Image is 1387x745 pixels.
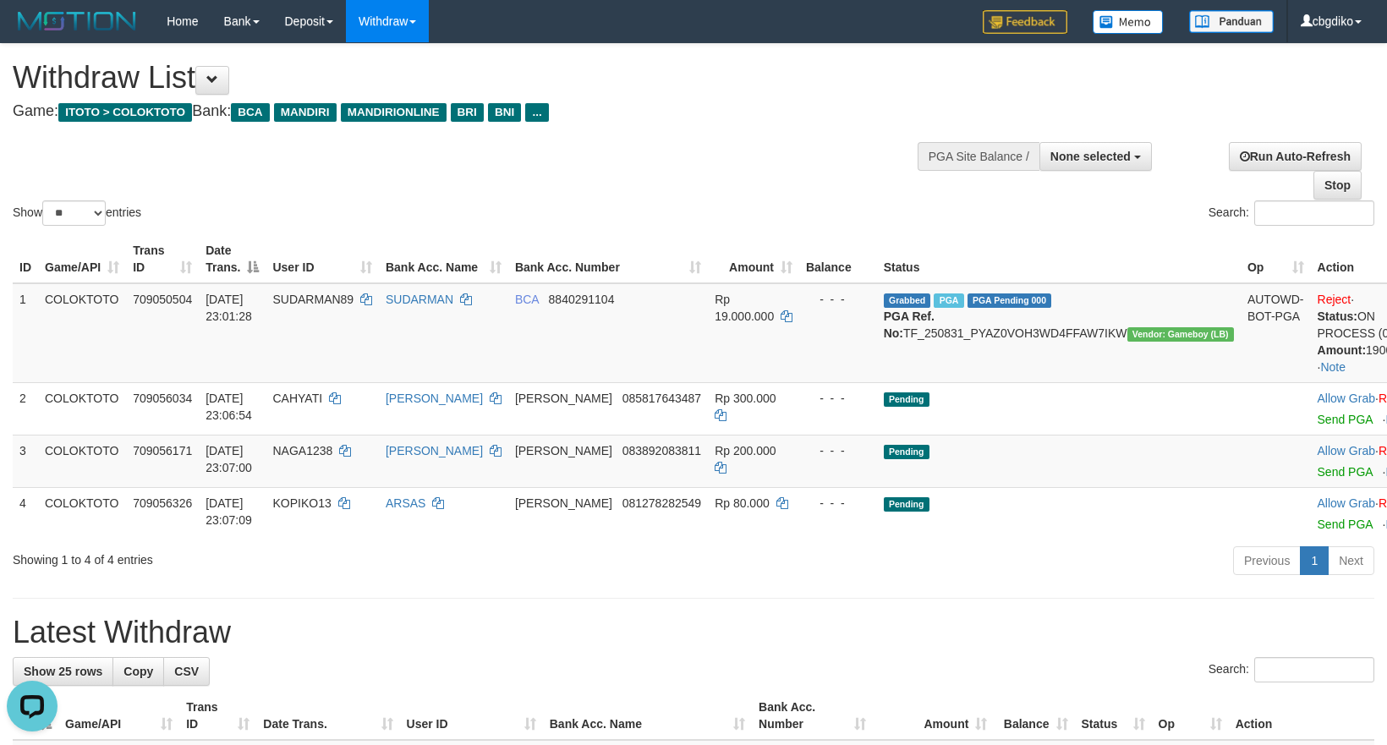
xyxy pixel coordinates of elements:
span: BRI [451,103,484,122]
a: Send PGA [1318,413,1373,426]
span: MANDIRIONLINE [341,103,447,122]
span: Pending [884,497,929,512]
div: Showing 1 to 4 of 4 entries [13,545,565,568]
span: · [1318,496,1379,510]
th: Balance: activate to sort column ascending [994,692,1074,740]
span: 709050504 [133,293,192,306]
td: COLOKTOTO [38,382,126,435]
button: Open LiveChat chat widget [7,7,58,58]
th: Status [877,235,1241,283]
th: ID [13,235,38,283]
span: None selected [1050,150,1131,163]
b: Status: [1318,310,1357,323]
h1: Withdraw List [13,61,907,95]
th: Game/API: activate to sort column ascending [38,235,126,283]
span: ... [525,103,548,122]
span: Rp 300.000 [715,392,776,405]
span: 709056034 [133,392,192,405]
span: 709056326 [133,496,192,510]
th: Trans ID: activate to sort column ascending [179,692,256,740]
span: [DATE] 23:07:00 [206,444,252,474]
a: SUDARMAN [386,293,453,306]
th: Amount: activate to sort column ascending [873,692,994,740]
td: 3 [13,435,38,487]
th: User ID: activate to sort column ascending [400,692,543,740]
a: [PERSON_NAME] [386,444,483,457]
th: Op: activate to sort column ascending [1152,692,1229,740]
span: [DATE] 23:01:28 [206,293,252,323]
a: [PERSON_NAME] [386,392,483,405]
td: COLOKTOTO [38,283,126,383]
span: BCA [231,103,269,122]
th: Date Trans.: activate to sort column ascending [256,692,399,740]
div: - - - [806,291,870,308]
span: ITOTO > COLOKTOTO [58,103,192,122]
span: Pending [884,445,929,459]
span: Rp 200.000 [715,444,776,457]
a: CSV [163,657,210,686]
span: [PERSON_NAME] [515,496,612,510]
select: Showentries [42,200,106,226]
td: 4 [13,487,38,540]
span: BCA [515,293,539,306]
th: Bank Acc. Number: activate to sort column ascending [508,235,708,283]
td: COLOKTOTO [38,487,126,540]
th: Bank Acc. Name: activate to sort column ascending [379,235,508,283]
img: Button%20Memo.svg [1093,10,1164,34]
a: ARSAS [386,496,425,510]
label: Search: [1209,657,1374,682]
span: [DATE] 23:07:09 [206,496,252,527]
th: User ID: activate to sort column ascending [266,235,378,283]
span: Pending [884,392,929,407]
div: PGA Site Balance / [918,142,1039,171]
div: - - - [806,442,870,459]
span: Copy [123,665,153,678]
th: Bank Acc. Number: activate to sort column ascending [752,692,873,740]
a: Send PGA [1318,465,1373,479]
a: Show 25 rows [13,657,113,686]
span: Copy 085817643487 to clipboard [622,392,701,405]
td: TF_250831_PYAZ0VOH3WD4FFAW7IKW [877,283,1241,383]
th: Date Trans.: activate to sort column descending [199,235,266,283]
span: KOPIKO13 [272,496,331,510]
a: Reject [1318,293,1351,306]
th: Bank Acc. Name: activate to sort column ascending [543,692,752,740]
b: Amount: [1318,343,1367,357]
span: [PERSON_NAME] [515,444,612,457]
th: Amount: activate to sort column ascending [708,235,799,283]
th: Op: activate to sort column ascending [1241,235,1311,283]
td: 1 [13,283,38,383]
span: Vendor URL: https://dashboard.q2checkout.com/secure [1127,327,1234,342]
input: Search: [1254,200,1374,226]
a: Next [1328,546,1374,575]
img: MOTION_logo.png [13,8,141,34]
span: Rp 80.000 [715,496,770,510]
span: · [1318,392,1379,405]
a: Copy [112,657,164,686]
span: Copy 8840291104 to clipboard [549,293,615,306]
input: Search: [1254,657,1374,682]
a: Allow Grab [1318,496,1375,510]
td: COLOKTOTO [38,435,126,487]
span: [PERSON_NAME] [515,392,612,405]
span: MANDIRI [274,103,337,122]
span: Show 25 rows [24,665,102,678]
h1: Latest Withdraw [13,616,1374,649]
img: panduan.png [1189,10,1274,33]
th: Game/API: activate to sort column ascending [58,692,179,740]
th: Trans ID: activate to sort column ascending [126,235,199,283]
b: PGA Ref. No: [884,310,935,340]
a: Previous [1233,546,1301,575]
div: - - - [806,495,870,512]
span: 709056171 [133,444,192,457]
a: 1 [1300,546,1329,575]
th: Status: activate to sort column ascending [1075,692,1152,740]
span: Rp 19.000.000 [715,293,774,323]
span: · [1318,444,1379,457]
span: Marked by cbgkecap [934,293,963,308]
a: Note [1320,360,1346,374]
td: AUTOWD-BOT-PGA [1241,283,1311,383]
span: NAGA1238 [272,444,332,457]
span: SUDARMAN89 [272,293,354,306]
span: Grabbed [884,293,931,308]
